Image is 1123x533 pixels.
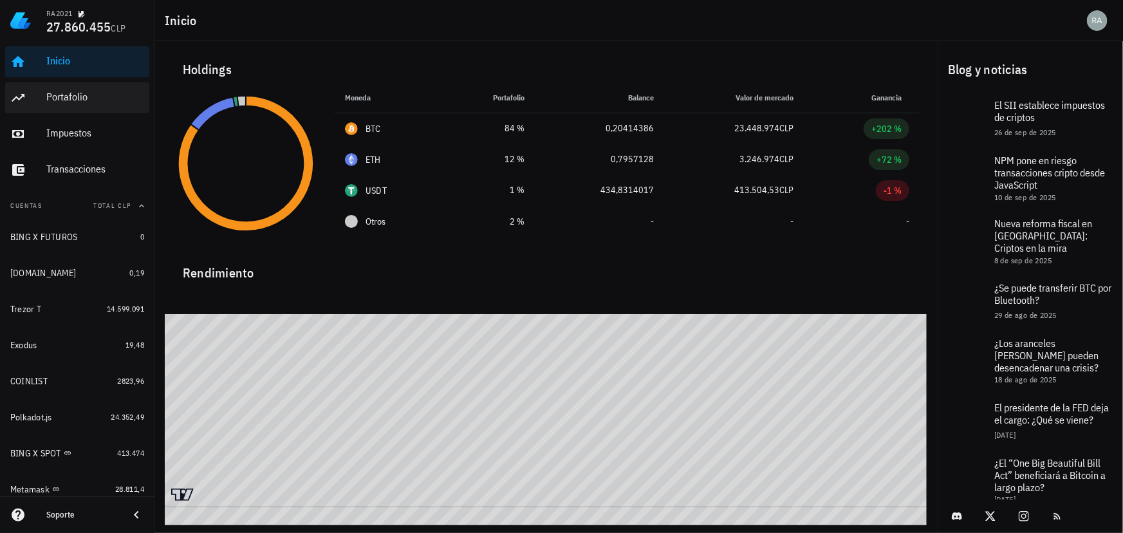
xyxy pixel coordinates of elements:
div: -1 % [884,184,902,197]
span: 27.860.455 [46,18,111,35]
span: - [906,216,909,227]
span: CLP [779,122,794,134]
span: 3.246.974 [739,153,779,165]
span: El presidente de la FED deja el cargo: ¿Qué se viene? [994,401,1109,426]
span: Otros [366,215,385,229]
h1: Inicio [165,10,202,31]
span: 0,19 [129,268,144,277]
div: [DOMAIN_NAME] [10,268,76,279]
span: Ganancia [871,93,909,102]
div: 434,8314017 [545,183,654,197]
span: ¿Los aranceles [PERSON_NAME] pueden desencadenar una crisis? [994,337,1099,374]
span: 8 de sep de 2025 [994,256,1052,265]
span: 29 de ago de 2025 [994,310,1057,320]
span: ¿Se puede transferir BTC por Bluetooth? [994,281,1111,306]
div: Transacciones [46,163,144,175]
span: 18 de ago de 2025 [994,375,1057,384]
a: Transacciones [5,154,149,185]
a: Impuestos [5,118,149,149]
th: Valor de mercado [664,82,804,113]
a: Trezor T 14.599.091 [5,294,149,324]
span: El SII establece impuestos de criptos [994,98,1105,124]
span: 14.599.091 [107,304,144,313]
span: Total CLP [93,201,131,210]
a: COINLIST 2823,96 [5,366,149,397]
div: 0,7957128 [545,153,654,166]
div: BING X FUTUROS [10,232,78,243]
span: CLP [779,184,794,196]
a: Polkadot.js 24.352,49 [5,402,149,433]
img: LedgiFi [10,10,31,31]
th: Portafolio [444,82,535,113]
span: NPM pone en riesgo transacciones cripto desde JavaScript [994,154,1105,191]
button: CuentasTotal CLP [5,191,149,221]
div: Holdings [172,49,920,90]
a: ¿El “One Big Beautiful Bill Act” beneficiará a Bitcoin a largo plazo? [DATE] [938,449,1123,512]
a: Inicio [5,46,149,77]
a: ¿Se puede transferir BTC por Bluetooth? 29 de ago de 2025 [938,273,1123,330]
div: COINLIST [10,376,48,387]
div: RA2021 [46,8,72,19]
a: BING X SPOT 413.474 [5,438,149,469]
div: 1 % [454,183,525,197]
span: ¿El “One Big Beautiful Bill Act” beneficiará a Bitcoin a largo plazo? [994,456,1106,494]
a: NPM pone en riesgo transacciones cripto desde JavaScript 10 de sep de 2025 [938,147,1123,210]
div: Inicio [46,55,144,67]
div: Metamask [10,484,50,495]
div: avatar [1087,10,1108,31]
div: ETH-icon [345,153,358,166]
div: ETH [366,153,381,166]
div: Impuestos [46,127,144,139]
th: Balance [535,82,664,113]
span: - [790,216,794,227]
th: Moneda [335,82,444,113]
span: 10 de sep de 2025 [994,192,1056,202]
div: +202 % [871,122,902,135]
div: BING X SPOT [10,448,61,459]
a: ¿Los aranceles [PERSON_NAME] pueden desencadenar una crisis? 18 de ago de 2025 [938,330,1123,393]
span: 413.474 [117,448,144,458]
span: 26 de sep de 2025 [994,127,1056,137]
a: Nueva reforma fiscal en [GEOGRAPHIC_DATA]: Criptos en la mira 8 de sep de 2025 [938,210,1123,273]
a: El presidente de la FED deja el cargo: ¿Qué se viene? [DATE] [938,393,1123,449]
div: BTC [366,122,381,135]
a: [DOMAIN_NAME] 0,19 [5,257,149,288]
div: Blog y noticias [938,49,1123,90]
a: Portafolio [5,82,149,113]
span: 24.352,49 [111,412,144,422]
a: Exodus 19,48 [5,330,149,360]
div: USDT-icon [345,184,358,197]
div: 2 % [454,215,525,229]
div: 12 % [454,153,525,166]
span: 23.448.974 [734,122,779,134]
span: 0 [140,232,144,241]
a: Charting by TradingView [171,489,194,501]
div: Portafolio [46,91,144,103]
span: CLP [779,153,794,165]
span: 413.504,53 [734,184,779,196]
span: 2823,96 [117,376,144,386]
div: Rendimiento [172,252,920,283]
div: +72 % [877,153,902,166]
a: Metamask 28.811,4 [5,474,149,505]
div: 0,20414386 [545,122,654,135]
div: Trezor T [10,304,41,315]
a: BING X FUTUROS 0 [5,221,149,252]
div: Polkadot.js [10,412,52,423]
div: Soporte [46,510,118,520]
div: 84 % [454,122,525,135]
span: 19,48 [125,340,144,350]
div: Exodus [10,340,37,351]
span: - [651,216,654,227]
div: BTC-icon [345,122,358,135]
span: [DATE] [994,430,1016,440]
span: Nueva reforma fiscal en [GEOGRAPHIC_DATA]: Criptos en la mira [994,217,1092,254]
a: El SII establece impuestos de criptos 26 de sep de 2025 [938,90,1123,147]
span: 28.811,4 [115,484,144,494]
div: USDT [366,184,387,197]
span: CLP [111,23,126,34]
